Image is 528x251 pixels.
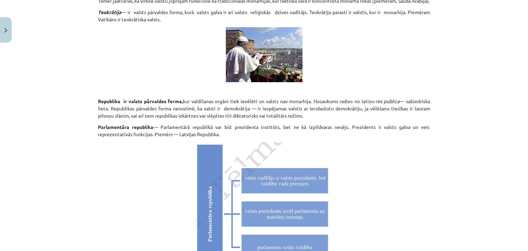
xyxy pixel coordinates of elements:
[226,27,302,82] img: C:\Users\anita.jozus\Desktop\lejupielāde.jfif
[98,9,430,23] p: — ir valsts pārvaldes forma, kurā valsts galva ir arī valsts reliģiskās dzīves vadītājs. Teokrāti...
[98,9,121,15] i: Teokrātija
[4,28,7,33] img: icon-close-lesson-0947bae3869378f0d4975bcd49f059093ad1ed9edebbc8119c70593378902aed.svg
[376,98,400,104] i: res publica
[98,123,430,138] p: — Parlamentārā republikā var būt prezidenta institūts, bet ne kā izpildvaras nesējs. Prezidents i...
[98,124,153,130] b: Parlamentāra republika
[98,98,430,119] p: kur valdīšanas orgāni tiek ievēlēti un valsts nav monarhija. Nosaukums radies no latīņu- — sabied...
[98,98,183,104] b: Republika ir valsts pārvaldes forma,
